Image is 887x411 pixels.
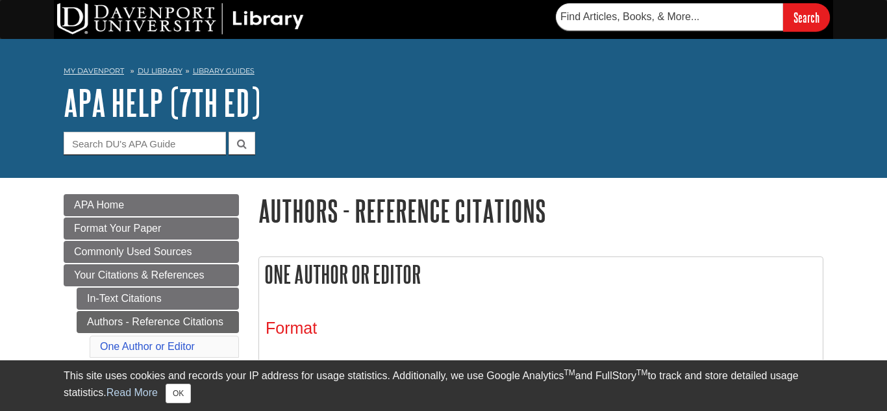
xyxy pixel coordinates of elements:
h2: One Author or Editor [259,257,823,292]
a: Your Citations & References [64,264,239,286]
a: Read More [106,387,158,398]
span: APA Home [74,199,124,210]
div: This site uses cookies and records your IP address for usage statistics. Additionally, we use Goo... [64,368,823,403]
a: Library Guides [193,66,255,75]
sup: TM [564,368,575,377]
a: Commonly Used Sources [64,241,239,263]
a: My Davenport [64,66,124,77]
a: DU Library [138,66,182,75]
form: Searches DU Library's articles, books, and more [556,3,830,31]
nav: breadcrumb [64,62,823,83]
a: One Author or Editor [100,341,195,352]
span: Your Citations & References [74,269,204,280]
h3: Format [266,319,816,338]
a: Format Your Paper [64,218,239,240]
sup: TM [636,368,647,377]
a: Authors - Reference Citations [77,311,239,333]
a: In-Text Citations [77,288,239,310]
input: Find Articles, Books, & More... [556,3,783,31]
p: Last name, First initial(s). [266,351,816,388]
input: Search [783,3,830,31]
span: Format Your Paper [74,223,161,234]
span: Commonly Used Sources [74,246,192,257]
img: DU Library [57,3,304,34]
a: APA Help (7th Ed) [64,82,260,123]
a: APA Home [64,194,239,216]
input: Search DU's APA Guide [64,132,226,155]
button: Close [166,384,191,403]
h1: Authors - Reference Citations [258,194,823,227]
